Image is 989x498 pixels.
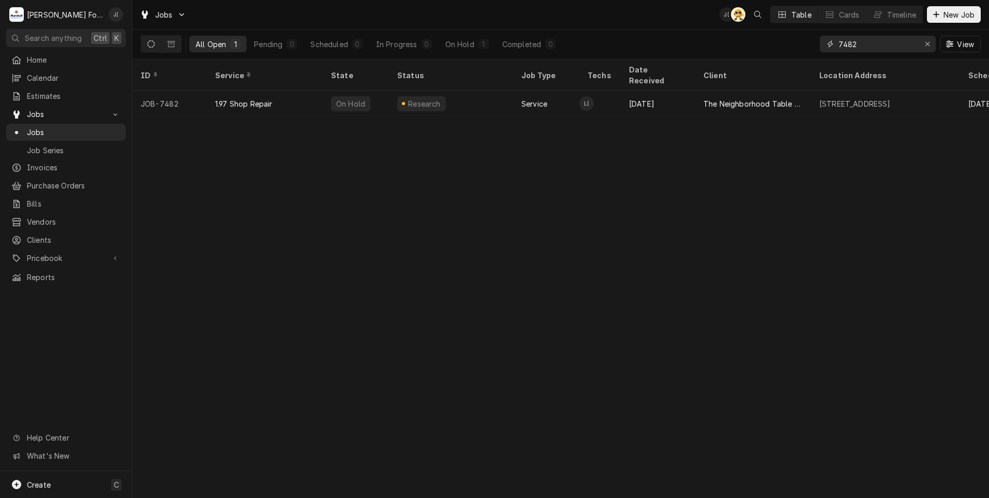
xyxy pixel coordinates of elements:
[232,39,238,50] div: 1
[839,9,860,20] div: Cards
[6,69,126,86] a: Calendar
[132,91,207,116] div: JOB-7482
[731,7,745,22] div: AT
[25,33,82,43] span: Search anything
[731,7,745,22] div: Adam Testa's Avatar
[27,91,121,101] span: Estimates
[6,87,126,105] a: Estimates
[838,36,916,52] input: Keyword search
[750,6,766,23] button: Open search
[9,7,24,22] div: Marshall Food Equipment Service's Avatar
[6,447,126,464] a: Go to What's New
[335,98,366,109] div: On Hold
[621,91,695,116] div: [DATE]
[6,231,126,248] a: Clients
[887,9,916,20] div: Timeline
[155,9,173,20] span: Jobs
[6,106,126,123] a: Go to Jobs
[141,70,197,81] div: ID
[114,33,119,43] span: K
[521,98,547,109] div: Service
[27,127,121,138] span: Jobs
[27,9,103,20] div: [PERSON_NAME] Food Equipment Service
[397,70,503,81] div: Status
[27,450,119,461] span: What's New
[27,480,51,489] span: Create
[27,272,121,283] span: Reports
[354,39,361,50] div: 0
[27,180,121,191] span: Purchase Orders
[6,213,126,230] a: Vendors
[289,39,295,50] div: 0
[27,235,121,245] span: Clients
[254,39,282,50] div: Pending
[940,36,981,52] button: View
[629,64,685,86] div: Date Received
[6,177,126,194] a: Purchase Orders
[927,6,981,23] button: New Job
[588,70,612,81] div: Techs
[521,70,571,81] div: Job Type
[6,429,126,446] a: Go to Help Center
[445,39,474,50] div: On Hold
[109,7,123,22] div: Jeff Debigare (109)'s Avatar
[407,98,442,109] div: Research
[27,109,105,120] span: Jobs
[6,250,126,267] a: Go to Pricebook
[819,70,950,81] div: Location Address
[114,479,119,490] span: C
[720,7,734,22] div: J(
[331,70,381,81] div: State
[919,36,936,52] button: Erase input
[94,33,107,43] span: Ctrl
[703,98,803,109] div: The Neighborhood Table & The Bah
[941,9,977,20] span: New Job
[27,432,119,443] span: Help Center
[310,39,348,50] div: Scheduled
[481,39,487,50] div: 1
[720,7,734,22] div: Jeff Debigare (109)'s Avatar
[6,124,126,141] a: Jobs
[6,269,126,286] a: Reports
[27,216,121,227] span: Vendors
[955,39,976,50] span: View
[6,142,126,159] a: Job Series
[6,159,126,176] a: Invoices
[6,195,126,212] a: Bills
[547,39,553,50] div: 0
[819,98,891,109] div: [STREET_ADDRESS]
[703,70,801,81] div: Client
[6,51,126,68] a: Home
[27,253,105,263] span: Pricebook
[215,70,312,81] div: Service
[27,162,121,173] span: Invoices
[376,39,417,50] div: In Progress
[215,98,273,109] div: 1.97 Shop Repair
[579,96,594,111] div: Luis (54)'s Avatar
[424,39,430,50] div: 0
[27,72,121,83] span: Calendar
[136,6,190,23] a: Go to Jobs
[502,39,541,50] div: Completed
[196,39,226,50] div: All Open
[27,54,121,65] span: Home
[6,29,126,47] button: Search anythingCtrlK
[579,96,594,111] div: L(
[791,9,812,20] div: Table
[27,145,121,156] span: Job Series
[9,7,24,22] div: M
[109,7,123,22] div: J(
[27,198,121,209] span: Bills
